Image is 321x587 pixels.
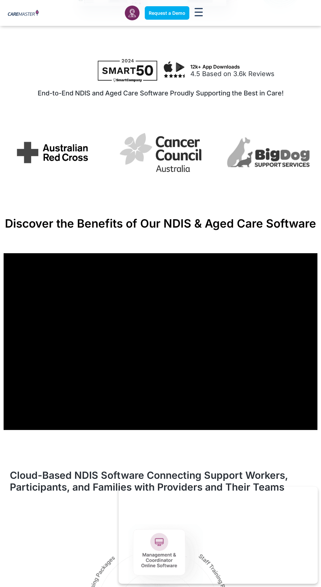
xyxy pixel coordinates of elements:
[8,10,39,17] img: CareMaster Logo
[10,121,311,187] div: Image Carousel
[119,487,318,584] iframe: Popup CTA
[14,89,307,97] h2: End-to-End NDIS and Aged Care Software Proudly Supporting the Best in Care!
[226,136,311,172] div: 3 / 7
[190,64,308,70] h3: 12k+ App Downloads
[195,8,203,18] div: Menu Toggle
[190,70,308,78] p: 4.5 Based on 3.6k Reviews
[10,469,311,493] h2: Cloud-Based NDIS Software Connecting Support Workers, Participants, and Families with Providers a...
[118,129,203,176] img: cancer-council-australia-logo-vector.png
[4,216,317,230] h2: Discover the Benefits of Our NDIS & Aged Care Software
[145,6,189,20] a: Request a Demo
[118,129,203,178] div: 2 / 7
[149,10,185,16] span: Request a Demo
[226,136,311,169] img: 263fe684f9ca25cbbbe20494344166dc.webp
[10,135,95,172] div: 1 / 7
[10,135,95,170] img: Arc-Newlogo.svg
